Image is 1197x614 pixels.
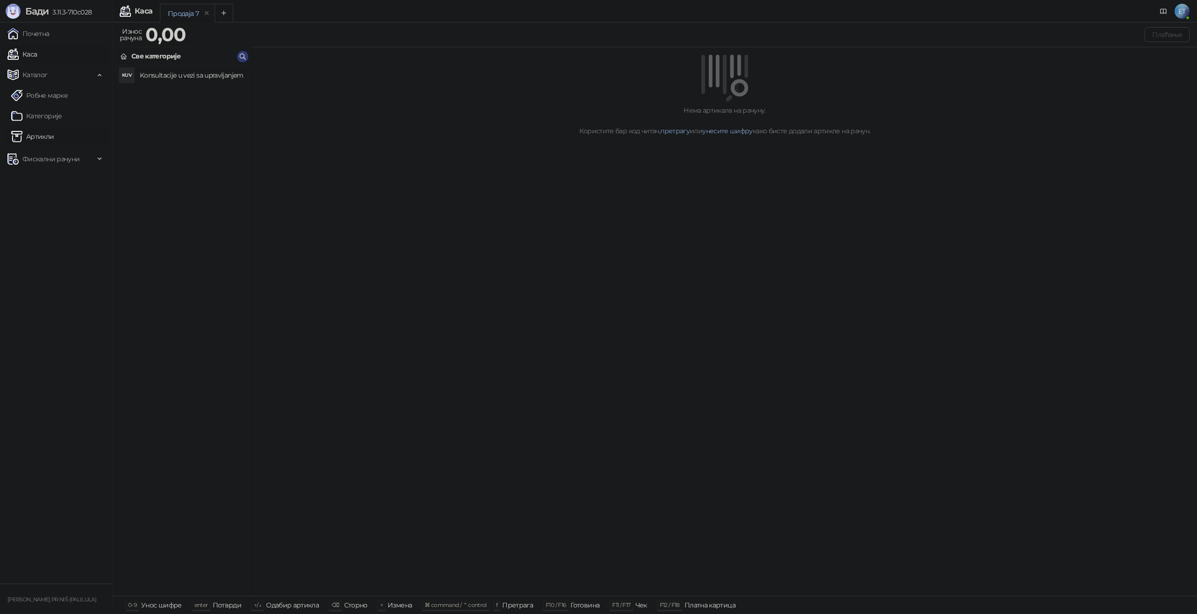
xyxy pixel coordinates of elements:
[502,599,533,611] div: Претрага
[332,601,339,608] span: ⌫
[22,65,48,84] span: Каталог
[141,599,182,611] div: Унос шифре
[635,599,647,611] div: Чек
[570,599,599,611] div: Готовина
[213,599,242,611] div: Потврди
[380,601,383,608] span: +
[612,601,630,608] span: F11 / F17
[7,596,96,603] small: [PERSON_NAME] PR NIŠ (PALILULA)
[11,131,22,142] img: Artikli
[11,127,54,146] a: ArtikliАртикли
[11,86,68,105] a: Робне марке
[113,65,252,596] div: grid
[546,601,566,608] span: F10 / F16
[702,127,753,135] a: унесите шифру
[195,601,208,608] span: enter
[660,127,690,135] a: претрагу
[145,23,186,46] strong: 0,00
[344,599,368,611] div: Сторно
[266,599,319,611] div: Одабир артикла
[140,68,245,83] h4: Konsultacije u vezi sa upravljanjem
[168,8,199,19] div: Продаја 7
[25,6,49,17] span: Бади
[6,4,21,19] img: Logo
[119,68,134,83] div: KUV
[1145,27,1190,42] button: Плаћање
[425,601,487,608] span: ⌘ command / ⌃ control
[7,45,37,64] a: Каса
[49,8,92,16] span: 3.11.3-710c028
[388,599,412,611] div: Измена
[7,24,50,43] a: Почетна
[660,601,680,608] span: F12 / F18
[1175,4,1190,19] span: ET
[1156,4,1171,19] a: Документација
[685,599,736,611] div: Платна картица
[128,601,137,608] span: 0-9
[118,25,144,44] div: Износ рачуна
[264,105,1186,136] div: Нема артикала на рачуну. Користите бар код читач, или како бисте додали артикле на рачун.
[11,107,62,125] a: Категорије
[201,9,213,17] button: remove
[131,51,180,61] div: Све категорије
[496,601,498,608] span: f
[215,4,233,22] button: Add tab
[254,601,261,608] span: ↑/↓
[135,7,152,15] div: Каса
[22,150,79,168] span: Фискални рачуни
